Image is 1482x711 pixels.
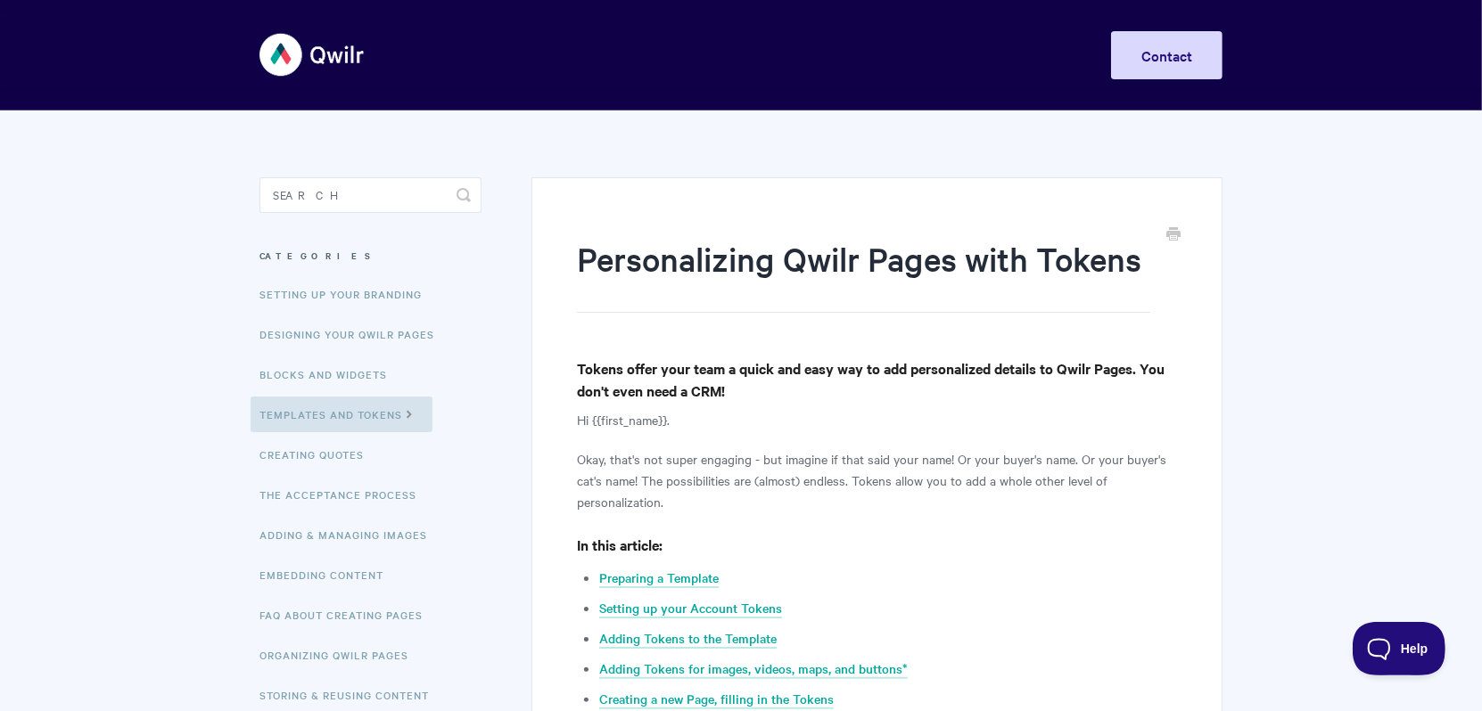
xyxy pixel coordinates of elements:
a: Setting up your Account Tokens [599,599,782,618]
p: Okay, that's not super engaging - but imagine if that said your name! Or your buyer's name. Or yo... [577,448,1177,512]
a: Adding Tokens for images, videos, maps, and buttons* [599,659,908,679]
a: Adding & Managing Images [259,517,440,552]
a: Organizing Qwilr Pages [259,637,422,673]
a: Print this Article [1166,225,1181,245]
a: Adding Tokens to the Template [599,629,777,649]
a: Contact [1111,31,1223,79]
a: Embedding Content [259,557,397,592]
input: Search [259,177,482,213]
a: Blocks and Widgets [259,356,400,392]
iframe: Toggle Customer Support [1353,622,1446,675]
h1: Personalizing Qwilr Pages with Tokens [577,236,1150,313]
img: Qwilr Help Center [259,21,366,88]
p: Hi {{first_name}}. [577,409,1177,430]
h4: Tokens offer your team a quick and easy way to add personalized details to Qwilr Pages. You don't... [577,357,1177,402]
a: Designing Your Qwilr Pages [259,316,448,352]
a: Creating Quotes [259,437,377,472]
a: Setting up your Branding [259,276,435,312]
h4: In this article: [577,534,1177,556]
a: FAQ About Creating Pages [259,597,436,633]
h3: Categories [259,240,482,272]
a: Templates and Tokens [251,396,432,432]
a: The Acceptance Process [259,477,430,512]
a: Creating a new Page, filling in the Tokens [599,690,834,709]
a: Preparing a Template [599,568,719,588]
